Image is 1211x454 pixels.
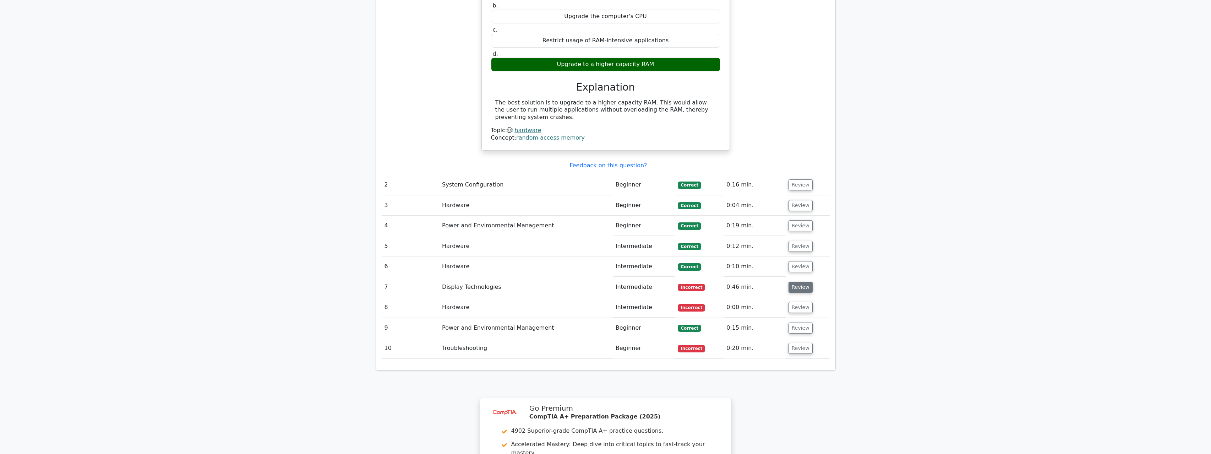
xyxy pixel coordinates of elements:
td: Beginner [613,318,675,338]
button: Review [789,179,813,190]
td: Troubleshooting [439,338,613,358]
span: Correct [678,202,701,209]
button: Review [789,323,813,334]
td: 7 [382,277,440,297]
td: Power and Environmental Management [439,216,613,236]
td: 0:15 min. [724,318,785,338]
span: Correct [678,182,701,189]
td: 0:00 min. [724,297,785,318]
span: Correct [678,263,701,270]
td: 5 [382,236,440,256]
td: Hardware [439,256,613,277]
button: Review [789,343,813,354]
div: Restrict usage of RAM-intensive applications [491,34,720,48]
td: Intermediate [613,277,675,297]
a: Feedback on this question? [569,162,647,169]
h3: Explanation [495,81,716,93]
td: 0:46 min. [724,277,785,297]
button: Review [789,220,813,231]
span: c. [493,26,498,33]
div: Concept: [491,134,720,142]
button: Review [789,241,813,252]
td: 6 [382,256,440,277]
button: Review [789,302,813,313]
span: Incorrect [678,304,705,311]
span: Incorrect [678,345,705,352]
td: 9 [382,318,440,338]
span: d. [493,50,498,57]
td: Hardware [439,236,613,256]
a: hardware [514,127,541,134]
td: 0:12 min. [724,236,785,256]
td: Beginner [613,175,675,195]
div: Upgrade to a higher capacity RAM [491,58,720,71]
div: The best solution is to upgrade to a higher capacity RAM. This would allow the user to run multip... [495,99,716,121]
td: 0:16 min. [724,175,785,195]
span: Correct [678,325,701,332]
td: Intermediate [613,236,675,256]
td: 0:10 min. [724,256,785,277]
td: Beginner [613,216,675,236]
span: Correct [678,243,701,250]
td: 0:20 min. [724,338,785,358]
span: Incorrect [678,284,705,291]
td: 0:19 min. [724,216,785,236]
td: 8 [382,297,440,318]
td: Beginner [613,195,675,216]
td: Hardware [439,297,613,318]
td: Beginner [613,338,675,358]
td: Intermediate [613,297,675,318]
div: Topic: [491,127,720,134]
td: 10 [382,338,440,358]
button: Review [789,261,813,272]
td: 3 [382,195,440,216]
button: Review [789,200,813,211]
a: random access memory [516,134,585,141]
td: Display Technologies [439,277,613,297]
td: 0:04 min. [724,195,785,216]
td: System Configuration [439,175,613,195]
span: b. [493,2,498,9]
td: Hardware [439,195,613,216]
td: Power and Environmental Management [439,318,613,338]
td: 4 [382,216,440,236]
button: Review [789,282,813,293]
div: Upgrade the computer's CPU [491,10,720,23]
td: 2 [382,175,440,195]
td: Intermediate [613,256,675,277]
span: Correct [678,222,701,229]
